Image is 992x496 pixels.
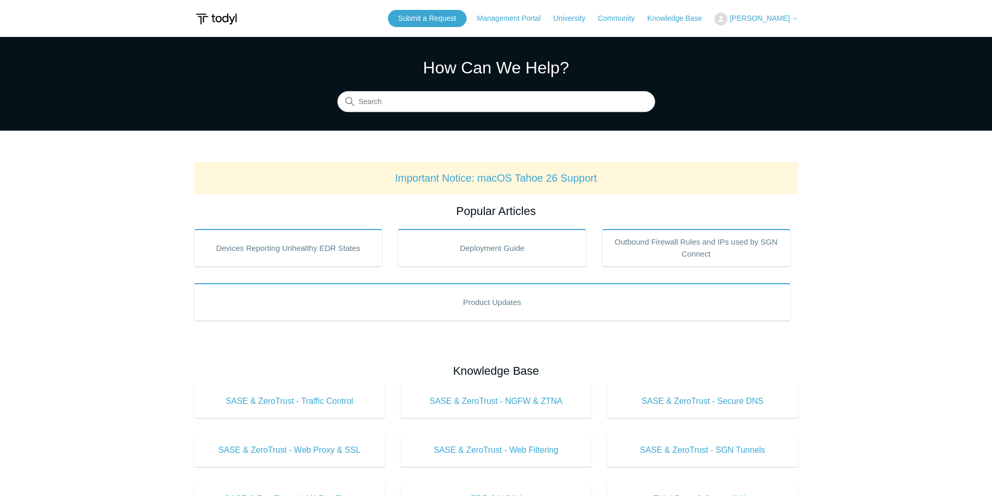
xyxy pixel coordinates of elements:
[337,92,655,112] input: Search
[210,395,370,408] span: SASE & ZeroTrust - Traffic Control
[210,444,370,456] span: SASE & ZeroTrust - Web Proxy & SSL
[194,283,790,321] a: Product Updates
[416,444,576,456] span: SASE & ZeroTrust - Web Filtering
[398,229,586,266] a: Deployment Guide
[416,395,576,408] span: SASE & ZeroTrust - NGFW & ZTNA
[477,13,551,24] a: Management Portal
[337,55,655,80] h1: How Can We Help?
[400,385,592,418] a: SASE & ZeroTrust - NGFW & ZTNA
[194,362,798,379] h2: Knowledge Base
[623,444,783,456] span: SASE & ZeroTrust - SGN Tunnels
[194,202,798,220] h2: Popular Articles
[647,13,712,24] a: Knowledge Base
[623,395,783,408] span: SASE & ZeroTrust - Secure DNS
[194,385,385,418] a: SASE & ZeroTrust - Traffic Control
[400,434,592,467] a: SASE & ZeroTrust - Web Filtering
[395,172,597,184] a: Important Notice: macOS Tahoe 26 Support
[598,13,645,24] a: Community
[714,12,798,26] button: [PERSON_NAME]
[194,434,385,467] a: SASE & ZeroTrust - Web Proxy & SSL
[602,229,790,266] a: Outbound Firewall Rules and IPs used by SGN Connect
[607,434,798,467] a: SASE & ZeroTrust - SGN Tunnels
[607,385,798,418] a: SASE & ZeroTrust - Secure DNS
[194,9,238,29] img: Todyl Support Center Help Center home page
[194,229,383,266] a: Devices Reporting Unhealthy EDR States
[553,13,595,24] a: University
[388,10,467,27] a: Submit a Request
[730,14,789,22] span: [PERSON_NAME]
